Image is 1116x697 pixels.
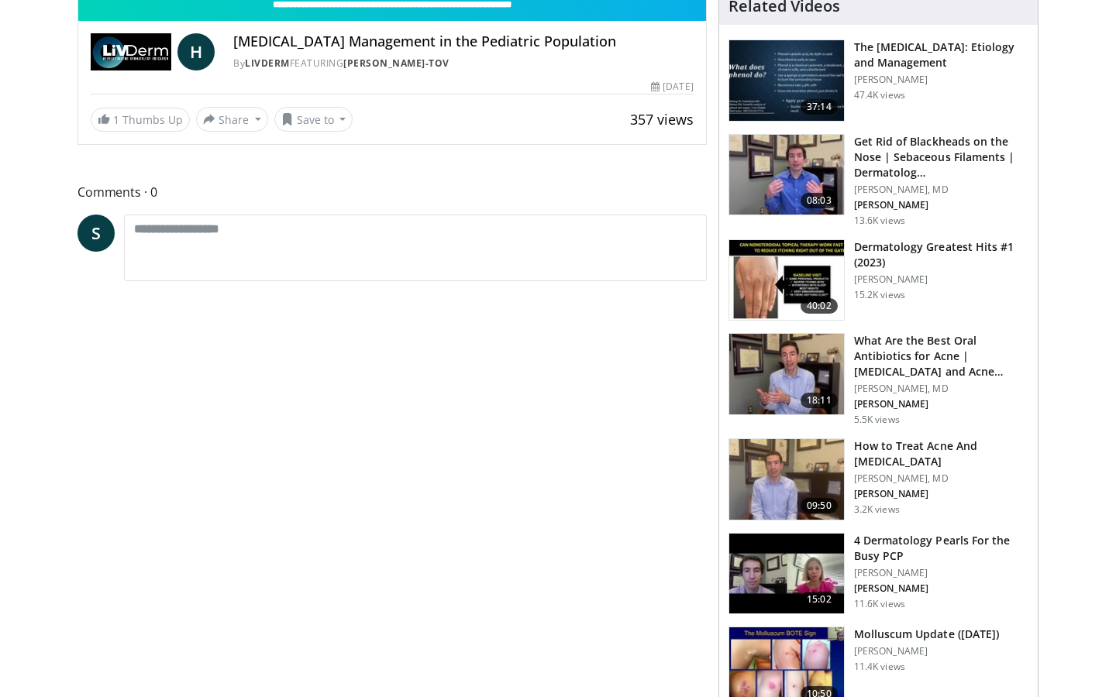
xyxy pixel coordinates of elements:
a: 09:50 How to Treat Acne And [MEDICAL_DATA] [PERSON_NAME], MD [PERSON_NAME] 3.2K views [728,438,1028,520]
p: [PERSON_NAME] [854,488,1028,500]
div: By FEATURING [233,57,693,70]
p: [PERSON_NAME] [854,273,1028,286]
img: c5af237d-e68a-4dd3-8521-77b3daf9ece4.150x105_q85_crop-smart_upscale.jpg [729,40,844,121]
h3: Molluscum Update ([DATE]) [854,627,1000,642]
p: 15.2K views [854,289,905,301]
p: [PERSON_NAME] [854,398,1028,410]
img: a3cafd6f-40a9-4bb9-837d-a5e4af0c332c.150x105_q85_crop-smart_upscale.jpg [729,439,844,520]
p: [PERSON_NAME], MD [854,383,1028,395]
button: Save to [274,107,353,132]
h3: Get Rid of Blackheads on the Nose | Sebaceous Filaments | Dermatolog… [854,134,1028,180]
a: S [77,215,115,252]
a: 08:03 Get Rid of Blackheads on the Nose | Sebaceous Filaments | Dermatolog… [PERSON_NAME], MD [PE... [728,134,1028,227]
div: [DATE] [651,80,693,94]
span: 18:11 [801,393,838,408]
h3: The [MEDICAL_DATA]: Etiology and Management [854,39,1028,70]
h3: 4 Dermatology Pearls For the Busy PCP [854,533,1028,564]
span: Comments 0 [77,182,707,202]
p: [PERSON_NAME] [854,74,1028,86]
a: 40:02 Dermatology Greatest Hits #1 (2023) [PERSON_NAME] 15.2K views [728,239,1028,321]
p: 3.2K views [854,503,900,516]
img: cd394936-f734-46a2-a1c5-7eff6e6d7a1f.150x105_q85_crop-smart_upscale.jpg [729,334,844,414]
a: 18:11 What Are the Best Oral Antibiotics for Acne | [MEDICAL_DATA] and Acne… [PERSON_NAME], MD [P... [728,333,1028,426]
h4: [MEDICAL_DATA] Management in the Pediatric Population [233,33,693,50]
p: [PERSON_NAME] [854,567,1028,579]
h3: What Are the Best Oral Antibiotics for Acne | [MEDICAL_DATA] and Acne… [854,333,1028,379]
a: 1 Thumbs Up [91,108,190,132]
p: 5.5K views [854,414,900,426]
span: 1 [113,112,119,127]
span: 40:02 [801,298,838,314]
img: 167f4955-2110-4677-a6aa-4d4647c2ca19.150x105_q85_crop-smart_upscale.jpg [729,240,844,321]
p: 11.6K views [854,598,905,610]
a: [PERSON_NAME]-Tov [343,57,449,70]
span: 357 views [630,110,694,129]
a: 15:02 4 Dermatology Pearls For the Busy PCP [PERSON_NAME] [PERSON_NAME] 11.6K views [728,533,1028,615]
p: 13.6K views [854,215,905,227]
p: [PERSON_NAME], MD [854,472,1028,485]
p: [PERSON_NAME] [854,199,1028,211]
p: 47.4K views [854,89,905,101]
img: 54dc8b42-62c8-44d6-bda4-e2b4e6a7c56d.150x105_q85_crop-smart_upscale.jpg [729,135,844,215]
a: H [177,33,215,70]
h3: Dermatology Greatest Hits #1 (2023) [854,239,1028,270]
p: 11.4K views [854,661,905,673]
p: [PERSON_NAME], MD [854,184,1028,196]
p: [PERSON_NAME] [854,582,1028,595]
button: Share [196,107,268,132]
a: 37:14 The [MEDICAL_DATA]: Etiology and Management [PERSON_NAME] 47.4K views [728,39,1028,122]
span: 15:02 [801,592,838,607]
span: 09:50 [801,498,838,513]
h3: How to Treat Acne And [MEDICAL_DATA] [854,438,1028,469]
span: 37:14 [801,99,838,115]
img: 04c704bc-886d-4395-b463-610399d2ca6d.150x105_q85_crop-smart_upscale.jpg [729,534,844,614]
span: 08:03 [801,193,838,208]
p: [PERSON_NAME] [854,645,1000,658]
a: LivDerm [245,57,290,70]
img: LivDerm [91,33,171,70]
